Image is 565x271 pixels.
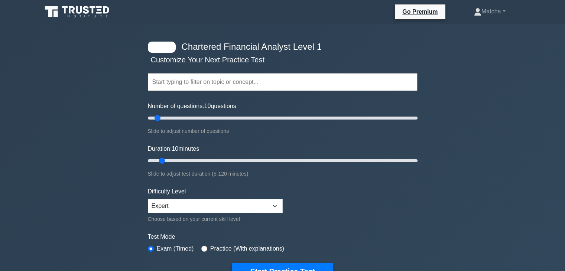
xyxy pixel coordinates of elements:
div: Slide to adjust number of questions [148,127,418,135]
label: Test Mode [148,232,418,241]
span: 10 [172,146,178,152]
a: Matcha [456,4,523,19]
a: Go Premium [398,7,442,16]
div: Slide to adjust test duration (5-120 minutes) [148,169,418,178]
label: Practice (With explanations) [210,244,284,253]
label: Number of questions: questions [148,102,236,111]
div: Choose based on your current skill level [148,215,283,223]
h4: Chartered Financial Analyst Level 1 [179,42,381,52]
span: 10 [204,103,211,109]
label: Exam (Timed) [157,244,194,253]
label: Difficulty Level [148,187,186,196]
input: Start typing to filter on topic or concept... [148,73,418,91]
label: Duration: minutes [148,144,199,153]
